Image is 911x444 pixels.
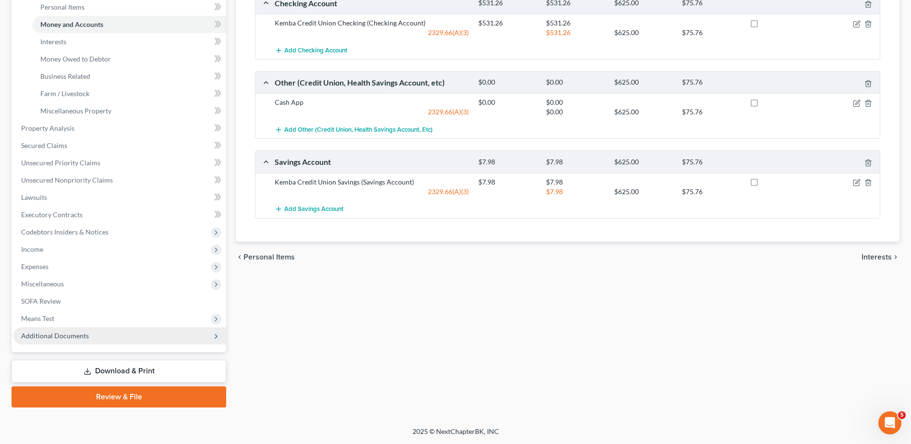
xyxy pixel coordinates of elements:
div: $7.98 [541,187,609,197]
span: Add Checking Account [284,47,347,54]
button: Add Savings Account [275,200,343,218]
a: Download & Print [12,360,226,382]
div: $0.00 [541,78,609,87]
span: Expenses [21,262,49,271]
span: Interests [862,253,892,261]
div: Cash App [270,98,474,107]
a: Money and Accounts [33,16,226,33]
span: Secured Claims [21,141,67,149]
a: Secured Claims [13,137,226,154]
i: chevron_left [236,253,243,261]
a: Farm / Livestock [33,85,226,102]
div: 2329.66(A)(3) [270,107,474,117]
span: Add Savings Account [284,206,343,213]
span: Property Analysis [21,124,74,132]
div: $625.00 [609,158,677,167]
div: 2329.66(A)(3) [270,187,474,197]
button: Add Checking Account [275,41,347,59]
div: $531.26 [541,28,609,37]
span: Codebtors Insiders & Notices [21,228,109,236]
span: Interests [40,37,66,46]
div: $75.76 [677,158,745,167]
span: Personal Items [243,253,295,261]
div: $75.76 [677,78,745,87]
span: Miscellaneous [21,280,64,288]
span: Unsecured Priority Claims [21,159,100,167]
div: $625.00 [609,107,677,117]
i: chevron_right [892,253,899,261]
a: Unsecured Nonpriority Claims [13,172,226,189]
span: Additional Documents [21,332,89,340]
div: 2025 © NextChapterBK, INC [182,427,729,444]
span: 5 [898,411,906,419]
span: Farm / Livestock [40,89,89,98]
span: Executory Contracts [21,210,83,219]
a: Lawsuits [13,189,226,206]
div: Savings Account [270,157,474,167]
div: $7.98 [541,177,609,187]
div: $625.00 [609,187,677,197]
span: Miscellaneous Property [40,107,111,115]
a: Business Related [33,68,226,85]
span: SOFA Review [21,297,61,305]
div: $75.76 [677,28,745,37]
a: Executory Contracts [13,206,226,223]
a: Miscellaneous Property [33,102,226,120]
div: $7.98 [474,158,541,167]
a: Property Analysis [13,120,226,137]
div: $75.76 [677,107,745,117]
span: Income [21,245,43,253]
div: 2329.66(A)(3) [270,28,474,37]
div: $75.76 [677,187,745,197]
div: $0.00 [541,98,609,107]
a: Review & File [12,386,226,407]
div: $0.00 [474,98,541,107]
span: Lawsuits [21,193,47,201]
div: $625.00 [609,78,677,87]
div: $0.00 [541,107,609,117]
div: $0.00 [474,78,541,87]
div: Kemba Credit Union Checking (Checking Account) [270,18,474,28]
span: Money and Accounts [40,20,103,28]
div: $531.26 [474,18,541,28]
div: Kemba Credit Union Savings (Savings Account) [270,177,474,187]
button: Interests chevron_right [862,253,899,261]
iframe: Intercom live chat [878,411,901,434]
span: Money Owed to Debtor [40,55,111,63]
a: Interests [33,33,226,50]
div: $7.98 [541,158,609,167]
button: Add Other (Credit Union, Health Savings Account, etc) [275,121,433,138]
a: Money Owed to Debtor [33,50,226,68]
div: $625.00 [609,28,677,37]
a: SOFA Review [13,293,226,310]
span: Business Related [40,72,90,80]
span: Means Test [21,314,54,322]
span: Unsecured Nonpriority Claims [21,176,113,184]
span: Add Other (Credit Union, Health Savings Account, etc) [284,126,433,134]
button: chevron_left Personal Items [236,253,295,261]
div: $531.26 [541,18,609,28]
div: $7.98 [474,177,541,187]
span: Personal Items [40,3,85,11]
a: Unsecured Priority Claims [13,154,226,172]
div: Other (Credit Union, Health Savings Account, etc) [270,77,474,87]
